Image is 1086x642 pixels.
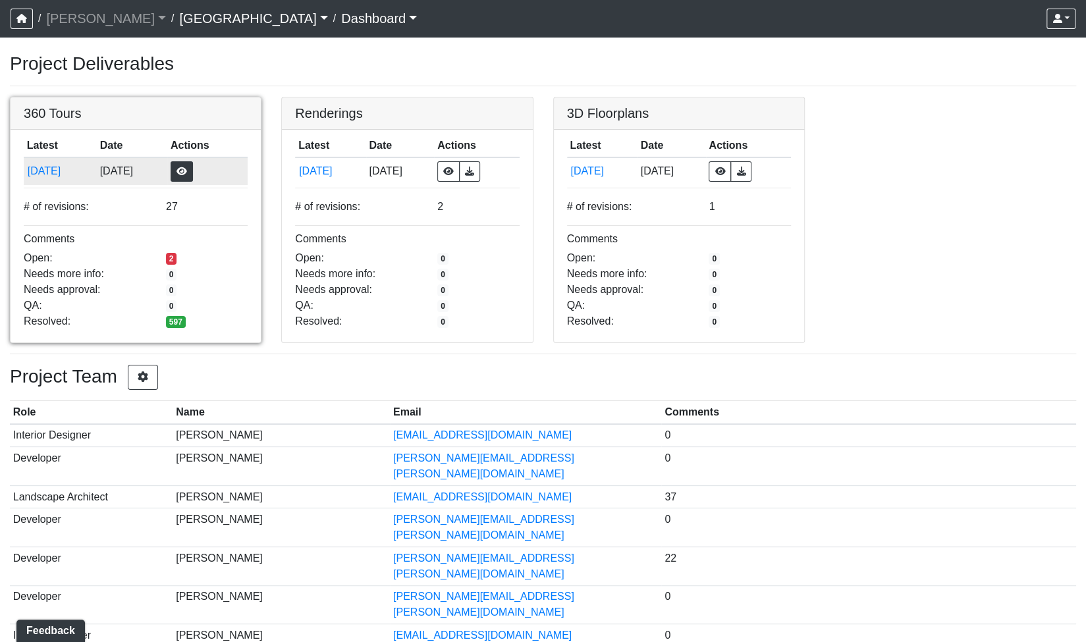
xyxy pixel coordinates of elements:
a: [GEOGRAPHIC_DATA] [179,5,327,32]
h3: Project Deliverables [10,53,1076,75]
button: [DATE] [570,163,634,180]
button: [DATE] [298,163,363,180]
td: 0 [661,585,1076,624]
span: / [328,5,341,32]
h3: Project Team [10,365,1076,390]
th: Email [390,401,661,424]
a: [PERSON_NAME][EMAIL_ADDRESS][PERSON_NAME][DOMAIN_NAME] [393,514,574,541]
a: [PERSON_NAME] [46,5,166,32]
td: [PERSON_NAME] [173,447,390,486]
td: 22 [661,547,1076,585]
td: Developer [10,585,173,624]
td: [PERSON_NAME] [173,485,390,508]
td: 0 [661,424,1076,447]
td: [PERSON_NAME] [173,424,390,447]
td: 37 [661,485,1076,508]
span: / [33,5,46,32]
a: [PERSON_NAME][EMAIL_ADDRESS][PERSON_NAME][DOMAIN_NAME] [393,452,574,479]
td: Developer [10,508,173,547]
iframe: Ybug feedback widget [10,616,88,642]
button: [DATE] [27,163,94,180]
td: [PERSON_NAME] [173,585,390,624]
a: [PERSON_NAME][EMAIL_ADDRESS][PERSON_NAME][DOMAIN_NAME] [393,591,574,618]
td: Developer [10,547,173,585]
td: [PERSON_NAME] [173,547,390,585]
a: [EMAIL_ADDRESS][DOMAIN_NAME] [393,429,572,441]
th: Name [173,401,390,424]
a: Dashboard [341,5,417,32]
th: Comments [661,401,1076,424]
a: [EMAIL_ADDRESS][DOMAIN_NAME] [393,491,572,502]
td: Interior Designer [10,424,173,447]
td: 93VtKPcPFWh8z7vX4wXbQP [24,157,97,185]
span: / [166,5,179,32]
td: [PERSON_NAME] [173,508,390,547]
td: 0 [661,508,1076,547]
td: avFcituVdTN5TeZw4YvRD7 [295,157,366,185]
a: [PERSON_NAME][EMAIL_ADDRESS][PERSON_NAME][DOMAIN_NAME] [393,552,574,579]
td: 0 [661,447,1076,486]
td: m6gPHqeE6DJAjJqz47tRiF [567,157,638,185]
td: Developer [10,447,173,486]
th: Role [10,401,173,424]
td: Landscape Architect [10,485,173,508]
a: [EMAIL_ADDRESS][DOMAIN_NAME] [393,629,572,641]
